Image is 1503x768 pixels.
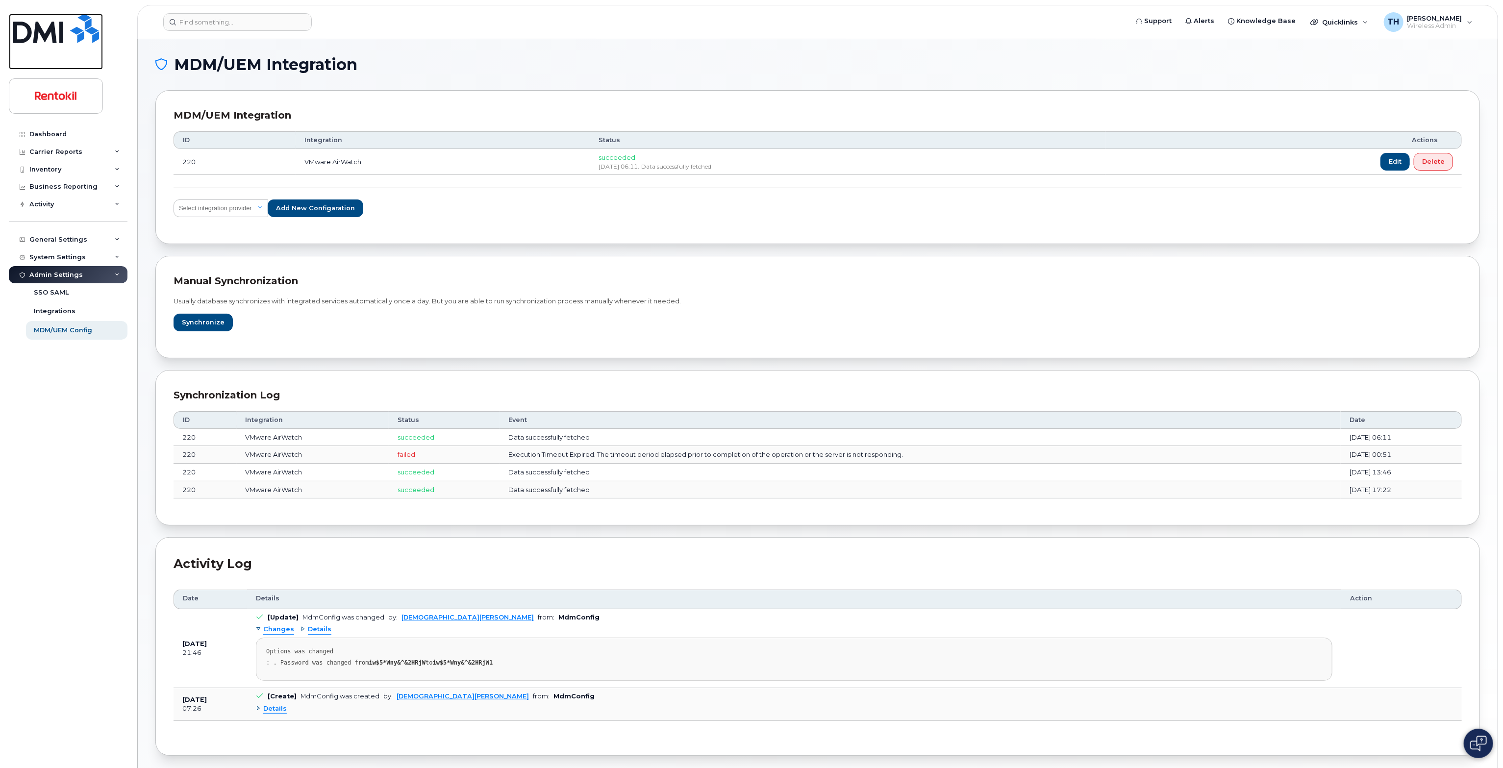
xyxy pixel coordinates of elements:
span: Add new configaration [276,203,355,213]
div: MdmConfig was created [301,693,379,700]
span: Details [263,704,287,714]
span: [DATE] 06:11. [599,163,640,170]
p: Usually database synchronizes with integrated services automatically once a day. But you are able... [174,297,1462,306]
th: Status [590,131,1105,149]
th: Status [389,411,500,429]
span: Details [308,625,331,634]
span: by: [388,614,398,621]
td: [DATE] 00:51 [1341,446,1462,464]
button: Delete [1414,153,1453,171]
td: Data successfully fetched [500,481,1341,499]
span: Edit [1389,157,1402,166]
td: succeeded [389,429,500,446]
b: [DATE] [182,696,207,703]
td: [DATE] 17:22 [1341,481,1462,499]
span: by: [383,693,393,700]
a: [DEMOGRAPHIC_DATA][PERSON_NAME] [401,614,534,621]
td: succeeded [389,481,500,499]
th: Event [500,411,1341,429]
td: 220 [174,446,237,464]
a: [DEMOGRAPHIC_DATA][PERSON_NAME] [397,693,529,700]
strong: iw$5*Wny&^&2HRjW [369,659,426,666]
td: VMware AirWatch [237,446,389,464]
span: Changes [263,625,294,634]
span: VMware AirWatch [304,158,361,166]
td: failed [389,446,500,464]
td: 220 [174,464,237,481]
span: from: [533,693,550,700]
div: MDM/UEM Integration [174,108,1462,123]
td: Data successfully fetched [500,429,1341,446]
td: VMware AirWatch [237,429,389,446]
span: Synchronize [182,318,225,327]
span: Details [256,594,279,603]
button: Add new configaration [268,199,363,217]
td: [DATE] 13:46 [1341,464,1462,481]
th: Integration [296,131,590,149]
b: [Update] [268,614,299,621]
th: Date [1341,411,1462,429]
td: [DATE] 06:11 [1341,429,1462,446]
td: VMware AirWatch [237,481,389,499]
td: succeeded [389,464,500,481]
div: 21:46 [182,648,238,657]
td: 220 [174,429,237,446]
td: Data successfully fetched [500,464,1341,481]
span: from: [538,614,554,621]
b: [Create] [268,693,297,700]
td: Execution Timeout Expired. The timeout period elapsed prior to completion of the operation or the... [500,446,1341,464]
b: [DATE] [182,640,207,647]
div: Synchronization Log [174,388,1462,402]
span: succeeded [599,153,636,161]
span: Delete [1422,157,1445,166]
span: MDM/UEM Integration [174,57,357,72]
span: Date [183,594,199,603]
b: MdmConfig [558,614,600,621]
td: 220 [174,149,296,175]
td: 220 [174,481,237,499]
div: Activity Log [174,555,1462,573]
b: MdmConfig [553,693,595,700]
div: MdmConfig was changed [302,614,384,621]
button: Synchronize [174,314,233,331]
button: Edit [1380,153,1410,171]
img: Open chat [1470,736,1487,751]
td: VMware AirWatch [237,464,389,481]
th: ID [174,131,296,149]
th: Action [1341,590,1462,609]
div: Options was changed [266,648,1322,655]
th: ID [174,411,237,429]
th: Integration [237,411,389,429]
div: : . Password was changed from to [266,659,1322,667]
strong: iw$5*Wny&^&2HRjW1 [433,659,493,666]
span: Data successfully fetched [642,163,712,170]
div: 07:26 [182,704,238,713]
th: Actions [1105,131,1462,149]
div: Manual synchronization [174,274,1462,288]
